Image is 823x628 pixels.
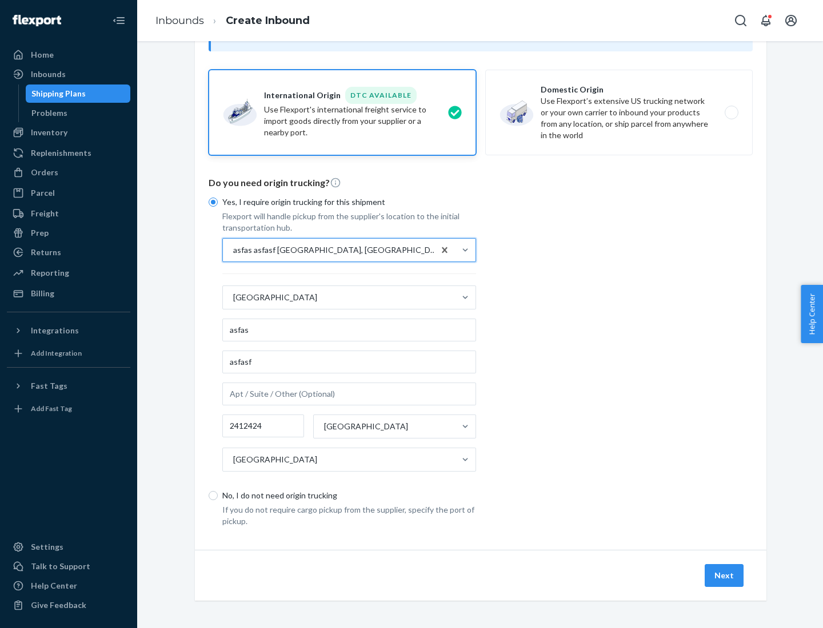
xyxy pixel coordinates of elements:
button: Open Search Box [729,9,752,32]
div: Fast Tags [31,380,67,392]
a: Create Inbound [226,14,310,27]
div: Inbounds [31,69,66,80]
a: Reporting [7,264,130,282]
img: Flexport logo [13,15,61,26]
button: Give Feedback [7,596,130,614]
a: Returns [7,243,130,261]
div: Settings [31,541,63,553]
div: Freight [31,208,59,219]
button: Fast Tags [7,377,130,395]
button: Help Center [801,285,823,343]
input: Yes, I require origin trucking for this shipment [209,198,218,207]
a: Inbounds [155,14,204,27]
div: [GEOGRAPHIC_DATA] [233,292,317,303]
a: Inbounds [7,65,130,83]
input: [GEOGRAPHIC_DATA] [323,421,324,432]
div: Replenishments [31,147,91,159]
button: Open notifications [754,9,777,32]
input: [GEOGRAPHIC_DATA] [232,292,233,303]
input: Postal Code [222,414,304,437]
div: Billing [31,288,54,299]
div: Integrations [31,325,79,336]
div: [GEOGRAPHIC_DATA] [324,421,408,432]
button: Open account menu [780,9,802,32]
a: Parcel [7,184,130,202]
div: Problems [31,107,67,119]
div: asfas asfasf [GEOGRAPHIC_DATA], [GEOGRAPHIC_DATA] 2412424 [233,244,440,256]
div: Returns [31,247,61,258]
a: Orders [7,163,130,182]
div: [GEOGRAPHIC_DATA] [233,454,317,465]
div: Home [31,49,54,61]
p: Flexport will handle pickup from the supplier's location to the initial transportation hub. [222,211,476,234]
input: Address [222,351,476,373]
div: Talk to Support [31,561,90,572]
div: Inventory [31,127,67,138]
button: Next [705,564,744,587]
button: Close Navigation [107,9,130,32]
p: No, I do not need origin trucking [222,490,476,501]
p: If you do not require cargo pickup from the supplier, specify the port of pickup. [222,504,476,527]
ol: breadcrumbs [146,4,319,38]
p: Do you need origin trucking? [209,176,753,190]
button: Integrations [7,321,130,340]
a: Talk to Support [7,557,130,575]
div: Help Center [31,580,77,591]
a: Freight [7,204,130,223]
div: Prep [31,227,49,239]
div: Reporting [31,267,69,279]
a: Replenishments [7,144,130,162]
a: Settings [7,538,130,556]
a: Add Integration [7,344,130,363]
div: Give Feedback [31,599,86,611]
p: Yes, I require origin trucking for this shipment [222,196,476,208]
a: Inventory [7,123,130,142]
a: Billing [7,284,130,303]
input: Facility Name [222,319,476,341]
div: Add Integration [31,348,82,358]
a: Home [7,46,130,64]
input: [GEOGRAPHIC_DATA] [232,454,233,465]
a: Shipping Plans [26,84,131,103]
a: Add Fast Tag [7,400,130,418]
span: Inbounding with your own carrier? [243,31,495,41]
div: Parcel [31,187,55,199]
div: Add Fast Tag [31,404,72,413]
a: Problems [26,104,131,122]
a: Prep [7,224,130,242]
a: Help Center [7,577,130,595]
div: Shipping Plans [31,88,86,99]
div: Orders [31,167,58,178]
input: Apt / Suite / Other (Optional) [222,383,476,405]
input: No, I do not need origin trucking [209,491,218,500]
